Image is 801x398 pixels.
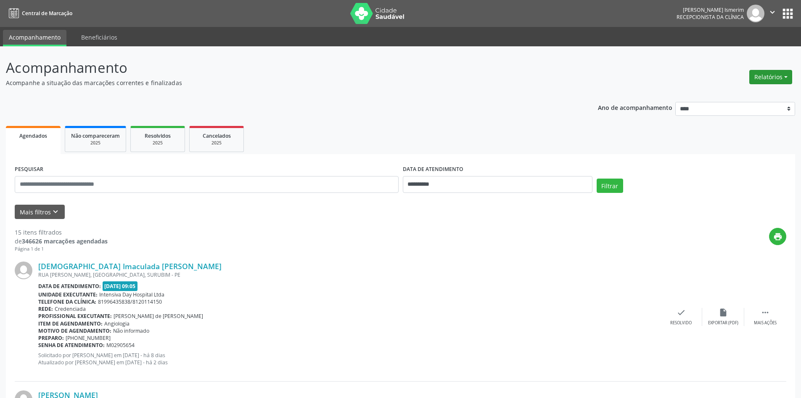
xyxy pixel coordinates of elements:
b: Unidade executante: [38,291,98,298]
label: DATA DE ATENDIMENTO [403,163,463,176]
span: 81996435838/8120114150 [98,298,162,305]
p: Acompanhamento [6,57,558,78]
a: Central de Marcação [6,6,72,20]
button: apps [780,6,795,21]
span: [DATE] 09:05 [103,281,138,291]
span: [PERSON_NAME] de [PERSON_NAME] [114,313,203,320]
strong: 346626 marcações agendadas [22,237,108,245]
button: Mais filtroskeyboard_arrow_down [15,205,65,219]
b: Motivo de agendamento: [38,327,111,334]
img: img [15,262,32,279]
i: print [773,232,782,241]
div: Resolvido [670,320,692,326]
p: Solicitado por [PERSON_NAME] em [DATE] - há 8 dias Atualizado por [PERSON_NAME] em [DATE] - há 2 ... [38,352,660,366]
div: 2025 [196,140,238,146]
span: Recepcionista da clínica [677,13,744,21]
b: Rede: [38,305,53,313]
a: [DEMOGRAPHIC_DATA] Imaculada [PERSON_NAME] [38,262,222,271]
label: PESQUISAR [15,163,43,176]
b: Senha de atendimento: [38,342,105,349]
b: Item de agendamento: [38,320,103,327]
span: Credenciada [55,305,86,313]
div: 15 itens filtrados [15,228,108,237]
p: Acompanhe a situação das marcações correntes e finalizadas [6,78,558,87]
b: Preparo: [38,334,64,342]
span: Cancelados [203,132,231,139]
i:  [761,308,770,317]
div: [PERSON_NAME] Ismerim [677,6,744,13]
span: [PHONE_NUMBER] [66,334,111,342]
i:  [768,8,777,17]
span: Intensiva Day Hospital Ltda [99,291,164,298]
button: print [769,228,786,245]
i: insert_drive_file [719,308,728,317]
div: de [15,237,108,246]
span: Central de Marcação [22,10,72,17]
a: Beneficiários [75,30,123,45]
div: 2025 [71,140,120,146]
div: RUA [PERSON_NAME], [GEOGRAPHIC_DATA], SURUBIM - PE [38,271,660,278]
i: keyboard_arrow_down [51,207,60,216]
button:  [764,5,780,22]
span: Não compareceram [71,132,120,139]
span: Não informado [113,327,149,334]
div: Exportar (PDF) [708,320,738,326]
b: Telefone da clínica: [38,298,96,305]
div: 2025 [137,140,179,146]
span: M02905654 [106,342,135,349]
i: check [677,308,686,317]
span: Resolvidos [145,132,171,139]
b: Profissional executante: [38,313,112,320]
a: Acompanhamento [3,30,66,46]
div: Página 1 de 1 [15,246,108,253]
button: Relatórios [749,70,792,84]
div: Mais ações [754,320,777,326]
b: Data de atendimento: [38,283,101,290]
img: img [747,5,764,22]
span: Agendados [19,132,47,139]
p: Ano de acompanhamento [598,102,672,112]
button: Filtrar [597,179,623,193]
span: Angiologia [104,320,130,327]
